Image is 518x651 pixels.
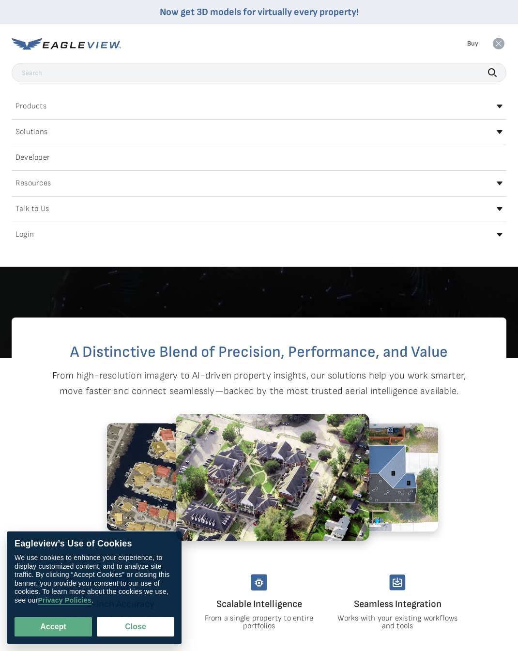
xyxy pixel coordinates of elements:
a: Privacy Policies [38,597,91,605]
h2: Resources [15,180,51,187]
img: 5.2.png [107,423,271,531]
h2: Solutions [15,128,47,136]
p: From high-resolution imagery to AI-driven property insights, our solutions help you work smarter,... [52,368,466,399]
img: scalable-intelligency.svg [251,574,267,590]
h2: Talk to Us [15,205,49,213]
h2: A Distinctive Blend of Precision, Performance, and Value [50,345,468,360]
p: From a single property to entire portfolios [198,615,320,630]
a: Now get 3D models for virtually every property! [160,6,359,18]
button: Accept [15,617,92,636]
button: Close [97,617,174,636]
h4: Seamless Integration [336,596,459,612]
a: Buy [467,39,478,48]
img: seamless-integration.svg [389,574,406,590]
h4: Scalable Intelligence [198,596,320,612]
h2: Products [15,103,46,110]
div: We use cookies to enhance your experience, to display customized content, and to analyze site tra... [15,554,174,605]
a: Developer [12,150,506,166]
input: Search [12,63,506,82]
h2: Login [15,231,34,239]
h2: Developer [15,154,50,162]
p: Works with your existing workflows and tools [336,615,459,630]
img: 1.2.png [176,413,369,541]
div: Eagleview’s Use of Cookies [15,539,174,549]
